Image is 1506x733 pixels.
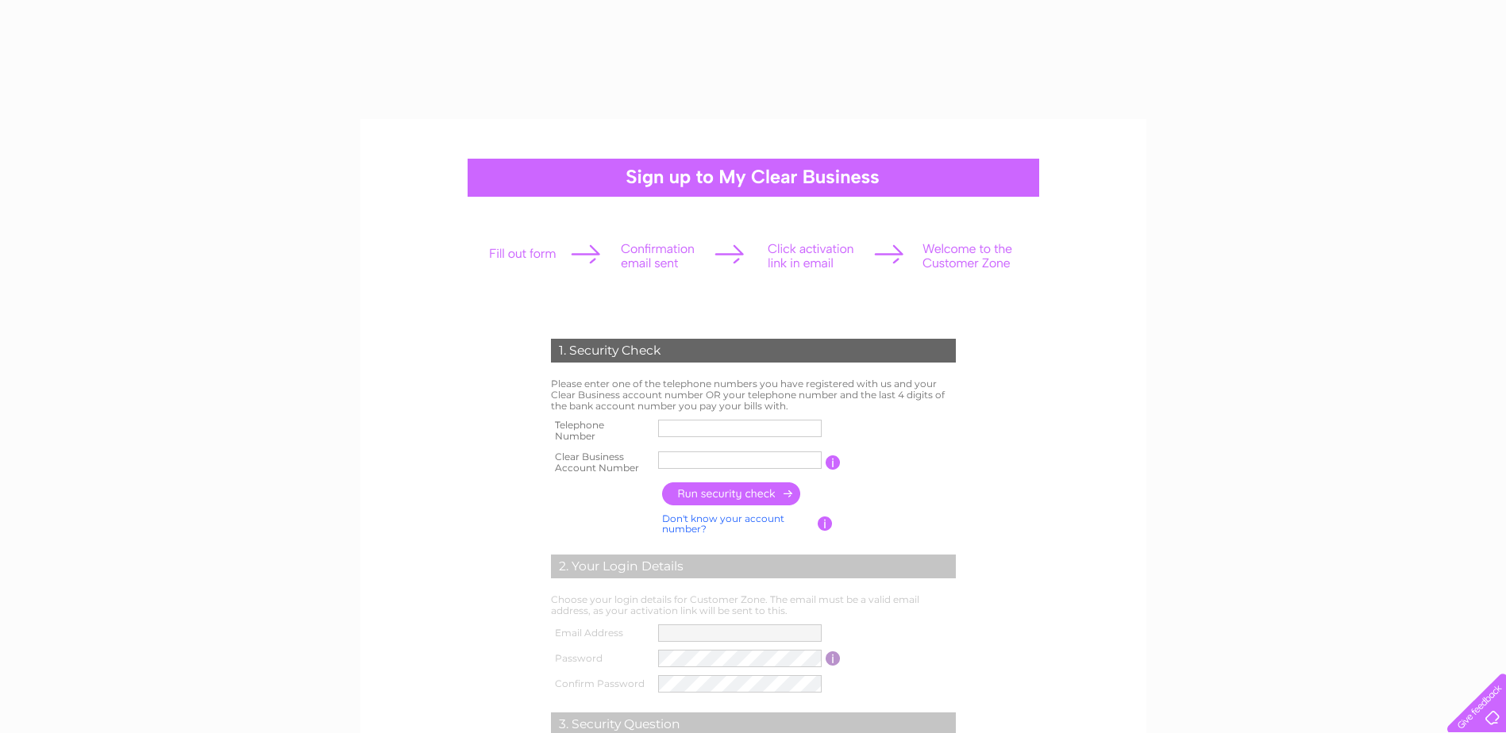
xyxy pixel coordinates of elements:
[547,447,655,478] th: Clear Business Account Number
[551,339,956,363] div: 1. Security Check
[547,620,655,646] th: Email Address
[826,651,841,666] input: Information
[547,590,960,620] td: Choose your login details for Customer Zone. The email must be a valid email address, as your act...
[547,646,655,671] th: Password
[547,671,655,697] th: Confirm Password
[826,455,841,470] input: Information
[547,374,960,415] td: Please enter one of the telephone numbers you have registered with us and your Clear Business acc...
[662,512,784,535] a: Don't know your account number?
[818,516,833,531] input: Information
[547,415,655,447] th: Telephone Number
[551,555,956,578] div: 2. Your Login Details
